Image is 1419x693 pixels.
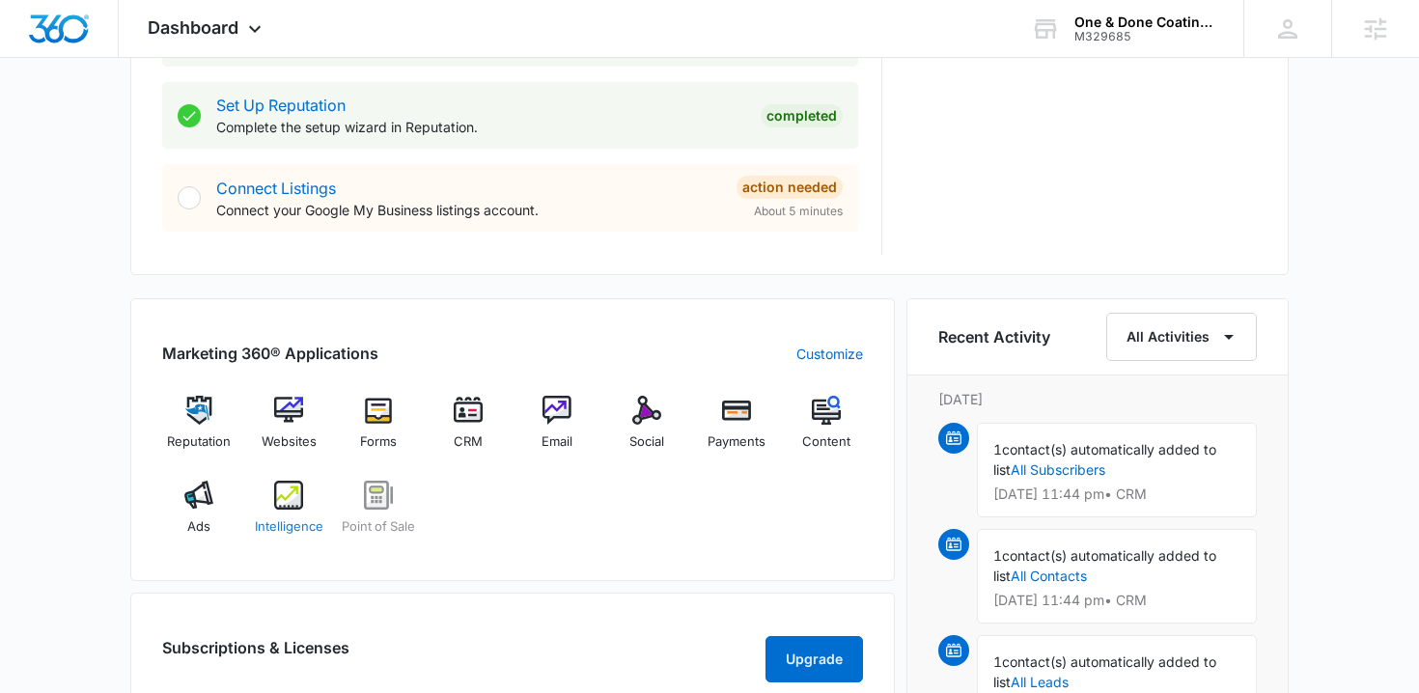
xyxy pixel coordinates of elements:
a: Websites [252,396,326,465]
span: Intelligence [255,517,323,537]
a: Payments [700,396,774,465]
span: 1 [993,653,1002,670]
a: Point of Sale [342,481,416,550]
p: Complete the setup wizard in Reputation. [216,117,745,137]
a: Set Up Reputation [216,96,346,115]
p: Connect your Google My Business listings account. [216,200,721,220]
div: account name [1074,14,1215,30]
span: Websites [262,432,317,452]
div: Action Needed [737,176,843,199]
div: account id [1074,30,1215,43]
p: [DATE] [938,389,1257,409]
p: [DATE] 11:44 pm • CRM [993,594,1240,607]
h2: Subscriptions & Licenses [162,636,349,675]
span: Social [629,432,664,452]
span: Reputation [167,432,231,452]
span: contact(s) automatically added to list [993,441,1216,478]
a: Content [789,396,863,465]
a: All Contacts [1011,568,1087,584]
span: Email [542,432,572,452]
span: contact(s) automatically added to list [993,547,1216,584]
button: All Activities [1106,313,1257,361]
a: Social [610,396,684,465]
span: CRM [454,432,483,452]
span: contact(s) automatically added to list [993,653,1216,690]
span: Content [802,432,850,452]
span: Forms [360,432,397,452]
div: Completed [761,104,843,127]
p: [DATE] 11:44 pm • CRM [993,487,1240,501]
a: Intelligence [252,481,326,550]
a: CRM [431,396,505,465]
h2: Marketing 360® Applications [162,342,378,365]
a: All Leads [1011,674,1069,690]
a: Email [520,396,595,465]
a: Connect Listings [216,179,336,198]
a: All Subscribers [1011,461,1105,478]
span: Point of Sale [342,517,415,537]
h6: Recent Activity [938,325,1050,348]
a: Reputation [162,396,236,465]
span: Payments [708,432,765,452]
span: About 5 minutes [754,203,843,220]
span: 1 [993,441,1002,457]
span: Ads [187,517,210,537]
a: Forms [342,396,416,465]
span: Dashboard [148,17,238,38]
button: Upgrade [765,636,863,682]
span: 1 [993,547,1002,564]
a: Ads [162,481,236,550]
a: Customize [796,344,863,364]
